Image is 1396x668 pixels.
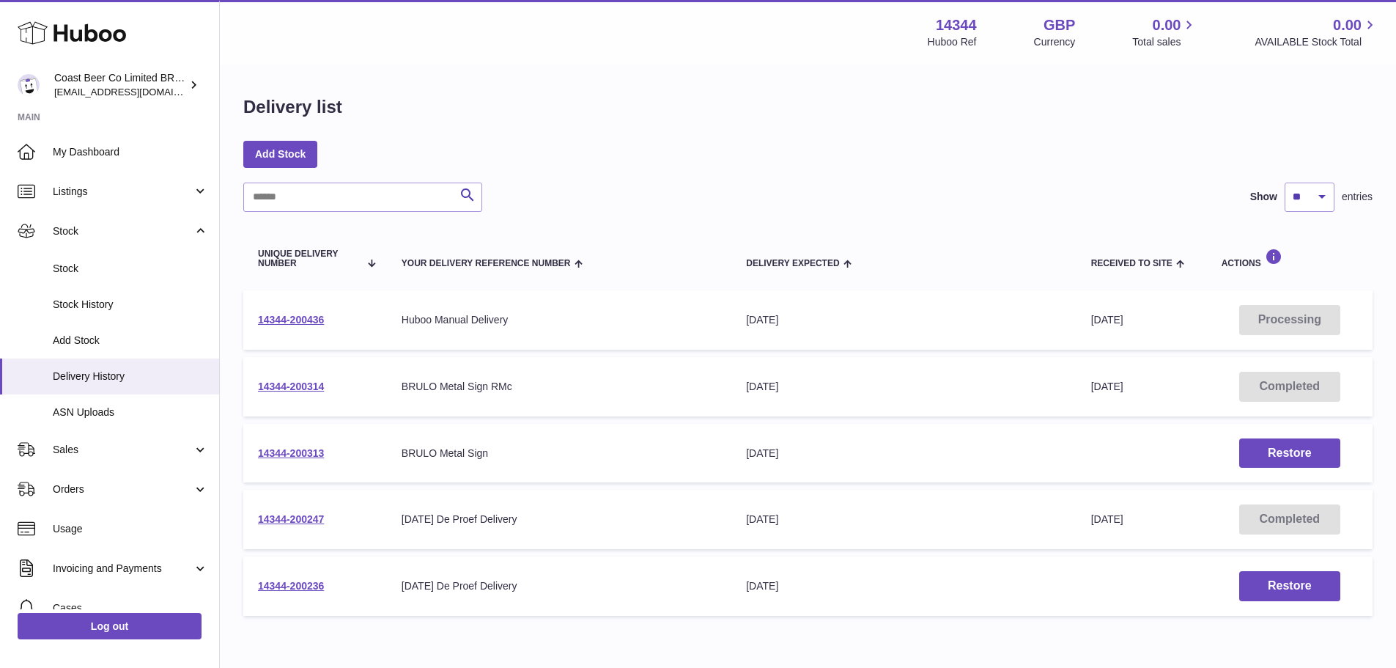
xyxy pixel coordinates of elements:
a: 0.00 Total sales [1132,15,1197,49]
span: Stock [53,224,193,238]
div: BRULO Metal Sign [402,447,717,460]
span: Orders [53,482,193,496]
span: Unique Delivery Number [258,249,359,268]
span: Your Delivery Reference Number [402,259,571,268]
div: Huboo Manual Delivery [402,313,717,327]
div: Actions [1222,249,1358,268]
img: internalAdmin-14344@internal.huboo.com [18,74,40,96]
strong: GBP [1044,15,1075,35]
span: 0.00 [1333,15,1362,35]
span: [DATE] [1091,381,1123,392]
div: [DATE] [746,313,1061,327]
div: [DATE] De Proef Delivery [402,513,717,526]
span: 0.00 [1153,15,1181,35]
div: Currency [1034,35,1076,49]
span: My Dashboard [53,145,208,159]
div: [DATE] [746,513,1061,526]
span: [DATE] [1091,314,1123,326]
a: 14344-200313 [258,447,324,459]
a: Add Stock [243,141,317,167]
label: Show [1250,190,1277,204]
span: Delivery History [53,370,208,383]
div: Coast Beer Co Limited BRULO [54,71,186,99]
a: 0.00 AVAILABLE Stock Total [1255,15,1378,49]
span: entries [1342,190,1373,204]
span: AVAILABLE Stock Total [1255,35,1378,49]
span: Usage [53,522,208,536]
strong: 14344 [936,15,977,35]
span: Total sales [1132,35,1197,49]
div: [DATE] [746,579,1061,593]
span: Stock History [53,298,208,312]
div: [DATE] [746,380,1061,394]
span: Sales [53,443,193,457]
h1: Delivery list [243,95,342,119]
div: [DATE] [746,447,1061,460]
div: Huboo Ref [928,35,977,49]
span: Invoicing and Payments [53,562,193,576]
a: Log out [18,613,202,639]
a: 14344-200314 [258,381,324,392]
a: 14344-200236 [258,580,324,592]
span: ASN Uploads [53,405,208,419]
span: Cases [53,601,208,615]
a: 14344-200247 [258,513,324,525]
span: Stock [53,262,208,276]
span: Listings [53,185,193,199]
span: Add Stock [53,334,208,348]
div: [DATE] De Proef Delivery [402,579,717,593]
button: Restore [1239,438,1340,469]
span: Received to Site [1091,259,1172,268]
button: Restore [1239,571,1340,601]
div: BRULO Metal Sign RMc [402,380,717,394]
a: 14344-200436 [258,314,324,326]
span: [EMAIL_ADDRESS][DOMAIN_NAME] [54,86,215,98]
span: [DATE] [1091,513,1123,525]
span: Delivery Expected [746,259,839,268]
